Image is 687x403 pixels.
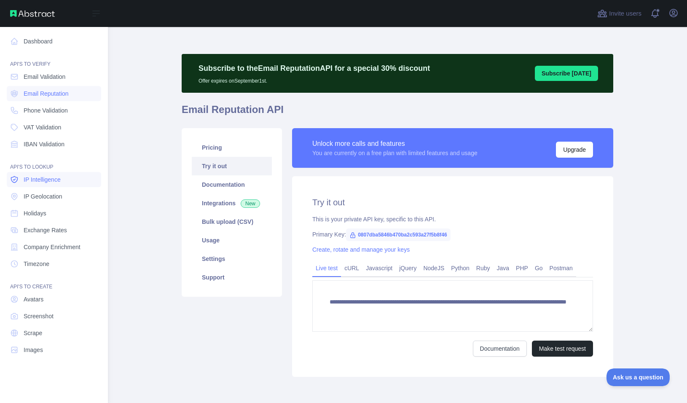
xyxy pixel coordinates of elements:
a: Company Enrichment [7,239,101,255]
a: jQuery [396,261,420,275]
div: API'S TO VERIFY [7,51,101,67]
a: Documentation [192,175,272,194]
button: Upgrade [556,142,593,158]
a: Java [494,261,513,275]
span: Avatars [24,295,43,304]
a: Pricing [192,138,272,157]
div: You are currently on a free plan with limited features and usage [312,149,478,157]
div: Primary Key: [312,230,593,239]
a: Documentation [473,341,527,357]
h2: Try it out [312,196,593,208]
button: Subscribe [DATE] [535,66,598,81]
a: Avatars [7,292,101,307]
a: Bulk upload (CSV) [192,212,272,231]
iframe: Toggle Customer Support [606,368,670,386]
a: Email Validation [7,69,101,84]
p: Subscribe to the Email Reputation API for a special 30 % discount [199,62,430,74]
div: API'S TO LOOKUP [7,153,101,170]
a: Exchange Rates [7,223,101,238]
span: Images [24,346,43,354]
a: Screenshot [7,309,101,324]
a: Usage [192,231,272,250]
button: Invite users [596,7,643,20]
a: Holidays [7,206,101,221]
span: IP Geolocation [24,192,62,201]
span: Email Reputation [24,89,69,98]
span: IP Intelligence [24,175,61,184]
a: Images [7,342,101,357]
a: Postman [546,261,576,275]
a: IP Geolocation [7,189,101,204]
span: Phone Validation [24,106,68,115]
a: Try it out [192,157,272,175]
a: VAT Validation [7,120,101,135]
a: cURL [341,261,362,275]
a: PHP [513,261,531,275]
span: Invite users [609,9,641,19]
a: IP Intelligence [7,172,101,187]
a: Support [192,268,272,287]
button: Make test request [532,341,593,357]
a: Dashboard [7,34,101,49]
a: Ruby [473,261,494,275]
span: 0807dba5846b470ba2c593a27f5b8f46 [346,228,451,241]
span: Scrape [24,329,42,337]
div: API'S TO CREATE [7,273,101,290]
a: Live test [312,261,341,275]
div: This is your private API key, specific to this API. [312,215,593,223]
a: Go [531,261,546,275]
span: VAT Validation [24,123,61,132]
span: IBAN Validation [24,140,64,148]
img: Abstract API [10,10,55,17]
a: Integrations New [192,194,272,212]
a: IBAN Validation [7,137,101,152]
span: New [241,199,260,208]
a: Scrape [7,325,101,341]
h1: Email Reputation API [182,103,613,123]
a: Phone Validation [7,103,101,118]
p: Offer expires on September 1st. [199,74,430,84]
a: Email Reputation [7,86,101,101]
div: Unlock more calls and features [312,139,478,149]
span: Holidays [24,209,46,218]
span: Exchange Rates [24,226,67,234]
a: Settings [192,250,272,268]
span: Email Validation [24,73,65,81]
span: Company Enrichment [24,243,81,251]
a: Javascript [362,261,396,275]
a: Create, rotate and manage your keys [312,246,410,253]
a: NodeJS [420,261,448,275]
span: Screenshot [24,312,54,320]
a: Timezone [7,256,101,271]
a: Python [448,261,473,275]
span: Timezone [24,260,49,268]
